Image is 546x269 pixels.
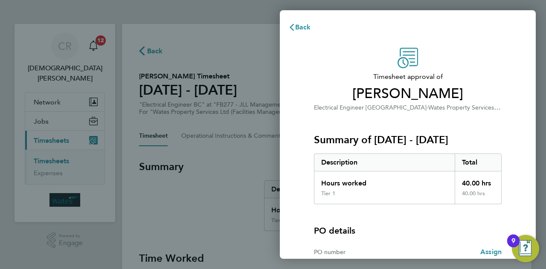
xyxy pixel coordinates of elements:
span: [PERSON_NAME] [314,85,502,102]
span: Assign [480,248,502,256]
div: 40.00 hrs [455,171,502,190]
div: Description [314,154,455,171]
div: 9 [511,241,515,252]
div: 40.00 hrs [455,190,502,204]
span: Timesheet approval of [314,72,502,82]
a: Assign [480,247,502,257]
div: Summary of 16 - 22 Aug 2025 [314,153,502,204]
h3: Summary of [DATE] - [DATE] [314,133,502,147]
h4: PO details [314,225,355,237]
span: Electrical Engineer [GEOGRAPHIC_DATA] [314,104,427,111]
span: · [427,104,428,111]
div: Tier 1 [321,190,335,197]
div: Hours worked [314,171,455,190]
span: Back [295,23,311,31]
div: PO number [314,247,408,257]
button: Back [280,19,319,36]
button: Open Resource Center, 9 new notifications [512,235,539,262]
div: Total [455,154,502,171]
